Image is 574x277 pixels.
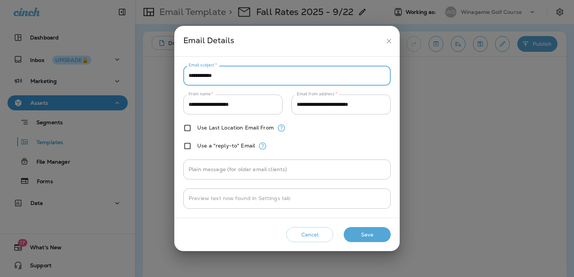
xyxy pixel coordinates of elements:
button: close [382,34,396,48]
label: Use Last Location Email From [197,125,274,131]
button: Save [344,227,391,242]
label: Email subject [189,62,217,68]
button: Cancel [286,227,333,242]
label: Email from address [297,91,337,97]
label: Use a "reply-to" Email [197,143,255,149]
div: Email Details [183,34,382,48]
label: From name [189,91,213,97]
